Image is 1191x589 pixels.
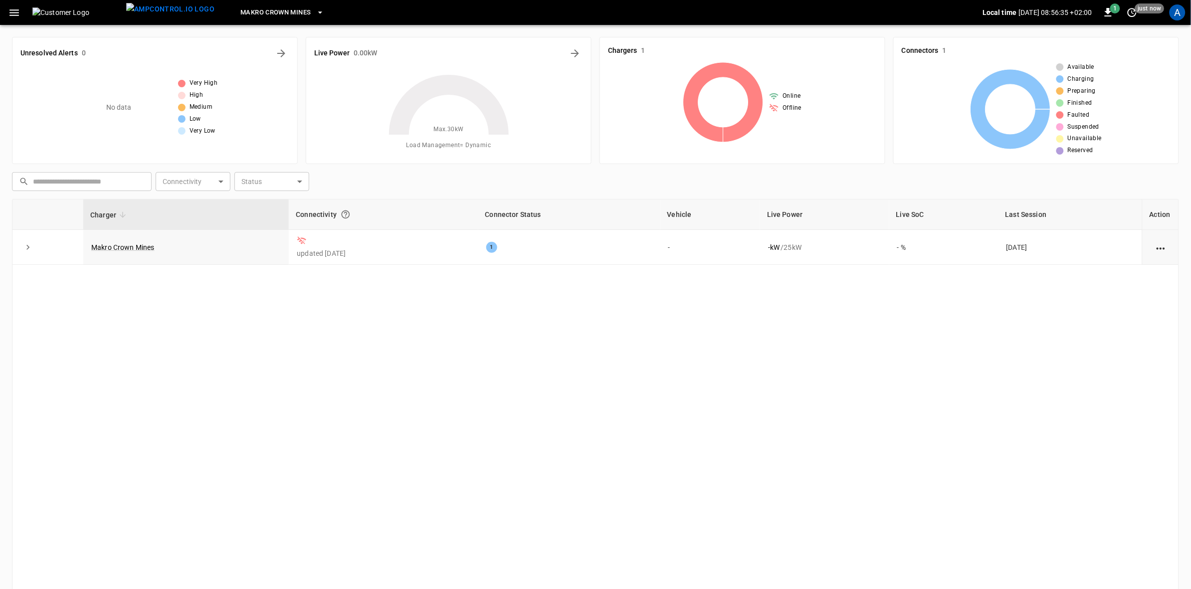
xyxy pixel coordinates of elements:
[90,209,129,221] span: Charger
[297,248,470,258] p: updated [DATE]
[1068,74,1094,84] span: Charging
[478,199,660,230] th: Connector Status
[190,114,201,124] span: Low
[902,45,939,56] h6: Connectors
[1068,110,1090,120] span: Faulted
[190,90,203,100] span: High
[82,48,86,59] h6: 0
[783,103,802,113] span: Offline
[943,45,947,56] h6: 1
[660,230,760,265] td: -
[1068,122,1100,132] span: Suspended
[486,242,497,253] div: 1
[126,3,214,15] img: ampcontrol.io logo
[768,242,780,252] p: - kW
[1110,3,1120,13] span: 1
[1068,146,1093,156] span: Reserved
[91,243,155,251] a: Makro Crown Mines
[889,230,998,265] td: - %
[190,102,212,112] span: Medium
[1124,4,1140,20] button: set refresh interval
[32,7,122,17] img: Customer Logo
[1068,134,1102,144] span: Unavailable
[190,78,218,88] span: Very High
[106,102,132,113] p: No data
[641,45,645,56] h6: 1
[433,125,463,135] span: Max. 30 kW
[567,45,583,61] button: Energy Overview
[1170,4,1186,20] div: profile-icon
[273,45,289,61] button: All Alerts
[20,48,78,59] h6: Unresolved Alerts
[1135,3,1165,13] span: just now
[236,3,328,22] button: Makro Crown Mines
[190,126,215,136] span: Very Low
[314,48,350,59] h6: Live Power
[296,205,471,223] div: Connectivity
[1142,199,1179,230] th: Action
[1068,86,1096,96] span: Preparing
[998,230,1142,265] td: [DATE]
[20,240,35,255] button: expand row
[337,205,355,223] button: Connection between the charger and our software.
[240,7,311,18] span: Makro Crown Mines
[1068,62,1095,72] span: Available
[1155,242,1167,252] div: action cell options
[768,242,881,252] div: / 25 kW
[998,199,1142,230] th: Last Session
[783,91,801,101] span: Online
[354,48,378,59] h6: 0.00 kW
[1019,7,1092,17] p: [DATE] 08:56:35 +02:00
[660,199,760,230] th: Vehicle
[1068,98,1092,108] span: Finished
[760,199,889,230] th: Live Power
[889,199,998,230] th: Live SoC
[983,7,1017,17] p: Local time
[608,45,637,56] h6: Chargers
[406,141,491,151] span: Load Management = Dynamic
